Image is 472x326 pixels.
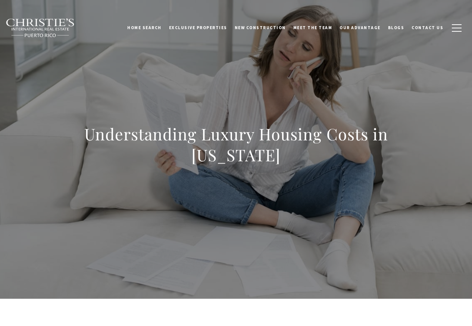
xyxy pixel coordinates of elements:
a: Our Advantage [336,18,384,37]
span: Contact Us [412,25,443,30]
span: Our Advantage [340,25,381,30]
a: New Construction [231,18,290,37]
a: Home Search [124,18,165,37]
span: Blogs [388,25,404,30]
h1: Understanding Luxury Housing Costs in [US_STATE] [72,124,401,165]
a: Exclusive Properties [165,18,231,37]
a: Meet the Team [290,18,336,37]
span: New Construction [235,25,286,30]
img: Christie's International Real Estate black text logo [6,18,75,38]
a: Blogs [384,18,408,37]
span: Exclusive Properties [169,25,227,30]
